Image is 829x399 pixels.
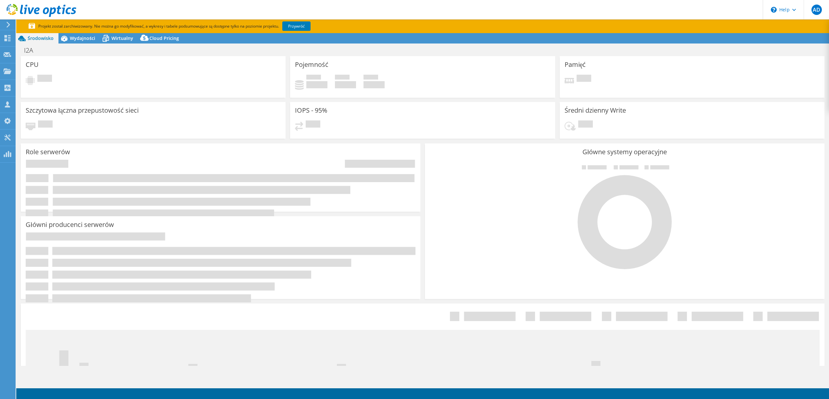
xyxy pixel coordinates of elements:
h3: IOPS - 95% [295,107,327,114]
span: Użytkownik [306,75,321,81]
h1: I2A [21,47,43,54]
h4: 0 GiB [335,81,356,88]
span: Oczekuje [578,120,593,129]
span: Cloud Pricing [149,35,179,41]
h4: 0 GiB [363,81,385,88]
h3: Role serwerów [26,148,70,156]
h4: 0 GiB [306,81,327,88]
span: Wirtualny [111,35,133,41]
h3: Główni producenci serwerów [26,221,114,228]
p: Projekt został zarchiwizowany. Nie można go modyfikować, a wykresy i tabele podsumowujące są dost... [29,23,347,30]
h3: Pojemność [295,61,328,68]
h3: CPU [26,61,39,68]
svg: \n [771,7,777,13]
h3: Szczytowa łączna przepustowość sieci [26,107,139,114]
span: Środowisko [28,35,54,41]
h3: Główne systemy operacyjne [430,148,820,156]
a: Przywróć [282,21,311,31]
span: Oczekuje [38,120,53,129]
span: AD [811,5,822,15]
span: Oczekuje [306,120,320,129]
span: Wolne [335,75,350,81]
span: Łącznie [363,75,378,81]
span: Wydajności [70,35,95,41]
h3: Średni dzienny Write [565,107,626,114]
h3: Pamięć [565,61,586,68]
span: Oczekuje [37,75,52,83]
span: Oczekuje [577,75,591,83]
